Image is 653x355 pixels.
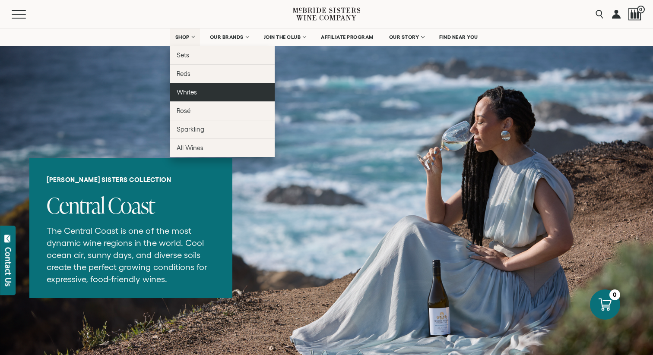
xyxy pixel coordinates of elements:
span: Central [47,190,105,220]
a: OUR STORY [384,28,430,46]
span: Rosé [177,107,190,114]
span: JOIN THE CLUB [264,34,301,40]
div: Contact Us [4,247,13,286]
a: FIND NEAR YOU [434,28,484,46]
a: Whites [170,83,275,101]
h6: [PERSON_NAME] Sisters Collection [47,176,215,184]
span: Coast [108,190,155,220]
span: Reds [177,70,190,77]
span: 0 [637,6,645,13]
a: JOIN THE CLUB [258,28,311,46]
span: AFFILIATE PROGRAM [321,34,374,40]
a: SHOP [170,28,200,46]
a: Sparkling [170,120,275,138]
a: AFFILIATE PROGRAM [315,28,379,46]
span: FIND NEAR YOU [439,34,478,40]
span: SHOP [175,34,190,40]
div: 0 [609,289,620,300]
button: Mobile Menu Trigger [12,10,43,19]
span: OUR BRANDS [210,34,244,40]
a: Rosé [170,101,275,120]
a: OUR BRANDS [204,28,254,46]
span: Sparkling [177,126,204,133]
span: All Wines [177,144,203,151]
span: Sets [177,51,189,59]
a: All Wines [170,138,275,157]
a: Sets [170,46,275,64]
a: Reds [170,64,275,83]
span: OUR STORY [389,34,419,40]
p: The Central Coast is one of the most dynamic wine regions in the world. Cool ocean air, sunny day... [47,225,215,285]
span: Whites [177,88,197,96]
